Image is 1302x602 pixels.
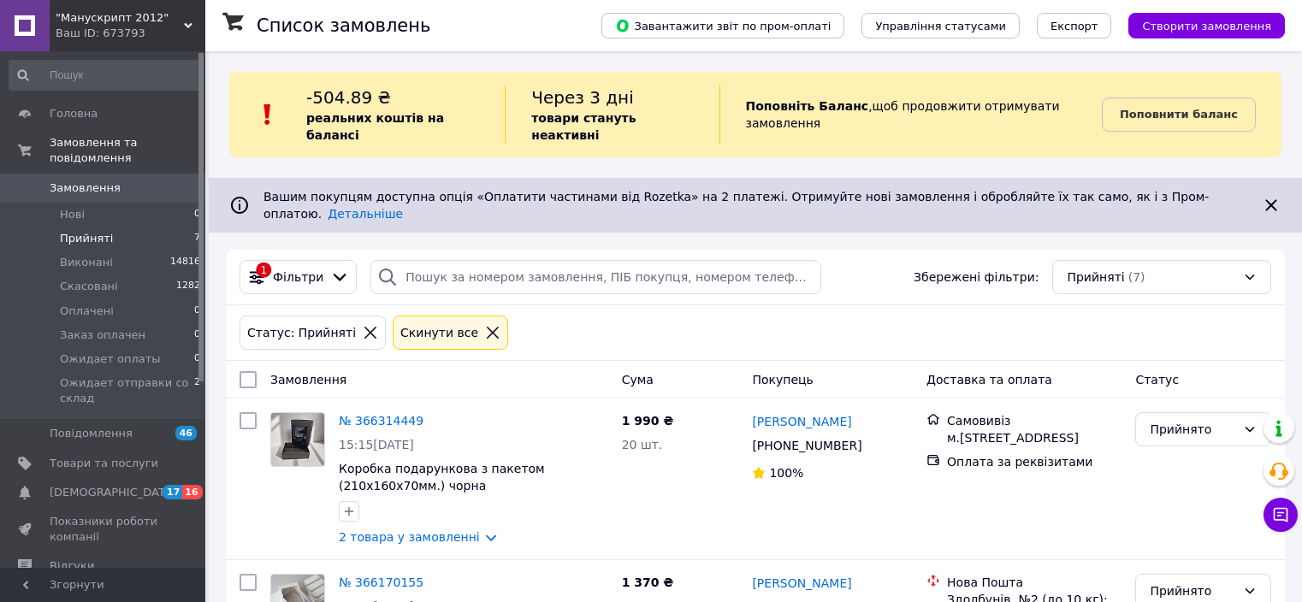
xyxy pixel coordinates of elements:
[194,351,200,367] span: 0
[1037,13,1112,38] button: Експорт
[622,438,663,451] span: 20 шт.
[194,375,200,406] span: 2
[926,373,1052,387] span: Доставка та оплата
[1120,108,1238,121] b: Поповнити баланс
[601,13,844,38] button: Завантажити звіт по пром-оплаті
[257,15,430,36] h1: Список замовлень
[170,255,200,270] span: 14816
[182,485,202,499] span: 16
[60,375,194,406] span: Ожидает отправки со склад
[531,87,634,108] span: Через 3 дні
[719,86,1102,144] div: , щоб продовжити отримувати замовлення
[50,456,158,471] span: Товари та послуги
[244,323,359,342] div: Статус: Прийняті
[1102,97,1256,132] a: Поповнити баланс
[1050,20,1098,32] span: Експорт
[1128,13,1285,38] button: Створити замовлення
[615,18,831,33] span: Завантажити звіт по пром-оплаті
[622,575,674,589] span: 1 370 ₴
[194,231,200,246] span: 7
[50,180,121,196] span: Замовлення
[270,412,325,467] a: Фото товару
[947,412,1121,429] div: Самовивіз
[914,269,1039,286] span: Збережені фільтри:
[271,413,324,466] img: Фото товару
[60,328,145,343] span: Заказ оплачен
[270,373,346,387] span: Замовлення
[306,111,444,142] b: реальних коштів на балансі
[194,328,200,343] span: 0
[861,13,1020,38] button: Управління статусами
[875,20,1006,32] span: Управління статусами
[56,10,184,26] span: "Манускрипт 2012"
[752,575,851,592] a: [PERSON_NAME]
[9,60,202,91] input: Пошук
[1150,581,1236,600] div: Прийнято
[1264,498,1298,532] button: Чат з покупцем
[769,466,803,480] span: 100%
[328,207,403,221] a: Детальніше
[60,255,113,270] span: Виконані
[947,574,1121,591] div: Нова Пошта
[60,207,85,222] span: Нові
[60,279,118,294] span: Скасовані
[1067,269,1124,286] span: Прийняті
[50,485,176,500] span: [DEMOGRAPHIC_DATA]
[1111,18,1285,32] a: Створити замовлення
[163,485,182,499] span: 17
[531,111,636,142] b: товари стануть неактивні
[263,190,1209,221] span: Вашим покупцям доступна опція «Оплатити частинами від Rozetka» на 2 платежі. Отримуйте нові замов...
[397,323,482,342] div: Cкинути все
[50,426,133,441] span: Повідомлення
[746,99,869,113] b: Поповніть Баланс
[339,530,480,544] a: 2 товара у замовленні
[339,414,423,428] a: № 366314449
[1128,270,1145,284] span: (7)
[255,102,281,127] img: :exclamation:
[1135,373,1179,387] span: Статус
[339,575,423,589] a: № 366170155
[194,207,200,222] span: 0
[60,231,113,246] span: Прийняті
[60,304,114,319] span: Оплачені
[175,426,197,440] span: 46
[50,514,158,545] span: Показники роботи компанії
[752,373,813,387] span: Покупець
[1150,420,1236,439] div: Прийнято
[947,453,1121,470] div: Оплата за реквізитами
[194,304,200,319] span: 0
[752,413,851,430] a: [PERSON_NAME]
[60,351,161,367] span: Ожидает оплаты
[50,558,94,574] span: Відгуки
[339,438,414,451] span: 15:15[DATE]
[50,135,205,166] span: Замовлення та повідомлення
[339,462,545,493] a: Коробка подарункова з пакетом (210х160х70мм.) чорна
[56,26,205,41] div: Ваш ID: 673793
[306,87,391,108] span: -504.89 ₴
[50,106,98,121] span: Головна
[749,434,865,457] div: [PHONE_NUMBER]
[622,414,674,428] span: 1 990 ₴
[370,260,821,294] input: Пошук за номером замовлення, ПІБ покупця, номером телефону, Email, номером накладної
[176,279,200,294] span: 1282
[622,373,654,387] span: Cума
[1142,20,1271,32] span: Створити замовлення
[947,429,1121,446] div: м.[STREET_ADDRESS]
[273,269,323,286] span: Фільтри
